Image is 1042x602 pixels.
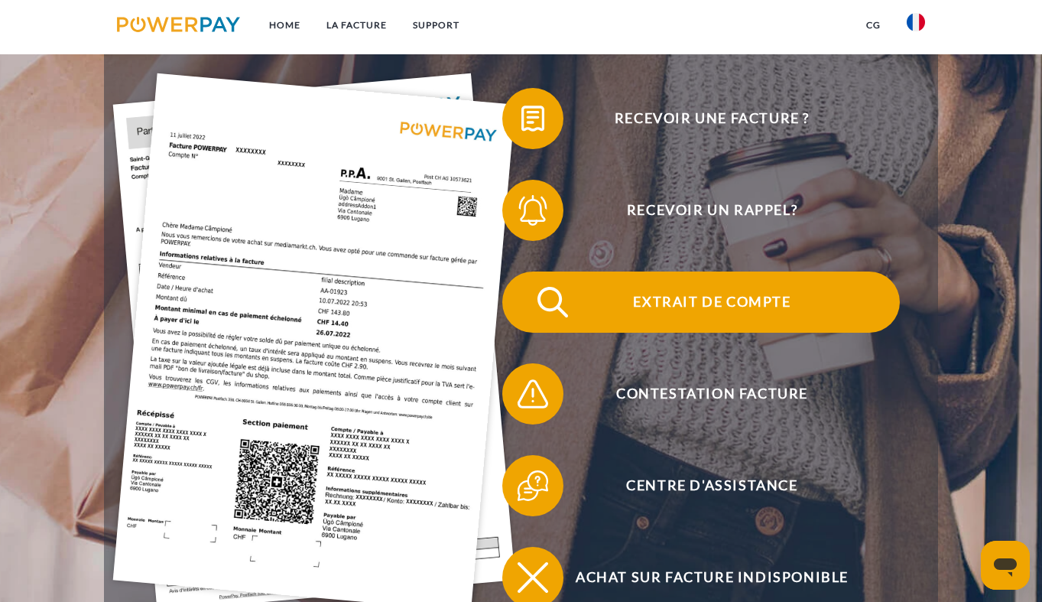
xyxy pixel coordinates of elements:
[514,375,552,413] img: qb_warning.svg
[907,13,925,31] img: fr
[514,99,552,138] img: qb_bill.svg
[502,88,900,149] button: Recevoir une facture ?
[514,467,552,505] img: qb_help.svg
[524,455,899,516] span: Centre d'assistance
[524,180,899,241] span: Recevoir un rappel?
[534,283,572,321] img: qb_search.svg
[514,558,552,597] img: qb_close.svg
[524,272,899,333] span: Extrait de compte
[524,363,899,425] span: Contestation Facture
[400,11,472,39] a: Support
[853,11,894,39] a: CG
[514,191,552,229] img: qb_bell.svg
[502,272,900,333] button: Extrait de compte
[502,363,900,425] button: Contestation Facture
[524,88,899,149] span: Recevoir une facture ?
[502,455,900,516] button: Centre d'assistance
[256,11,313,39] a: Home
[502,180,900,241] button: Recevoir un rappel?
[117,17,240,32] img: logo-powerpay.svg
[981,541,1030,590] iframe: Bouton de lancement de la fenêtre de messagerie
[313,11,400,39] a: LA FACTURE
